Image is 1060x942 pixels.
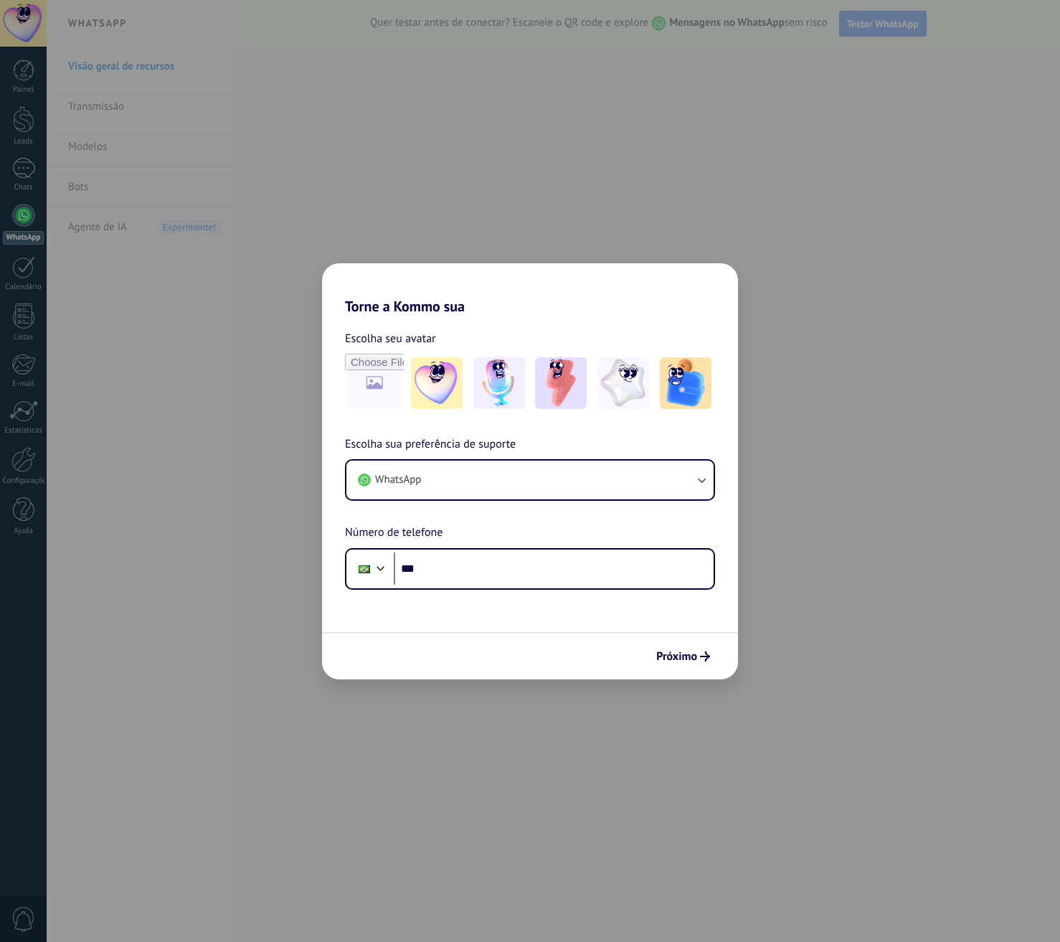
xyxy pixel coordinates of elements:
span: Próximo [656,651,697,661]
div: Brazil: + 55 [351,554,378,584]
img: -4.jpeg [597,357,649,409]
img: -1.jpeg [411,357,463,409]
span: WhatsApp [375,473,421,487]
img: -2.jpeg [473,357,525,409]
h2: Torne a Kommo sua [322,263,738,315]
span: Número de telefone [345,524,443,542]
button: WhatsApp [346,461,714,499]
span: Escolha seu avatar [345,329,436,348]
span: Escolha sua preferência de suporte [345,435,516,454]
img: -5.jpeg [660,357,711,409]
button: Próximo [650,644,716,669]
img: -3.jpeg [535,357,587,409]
